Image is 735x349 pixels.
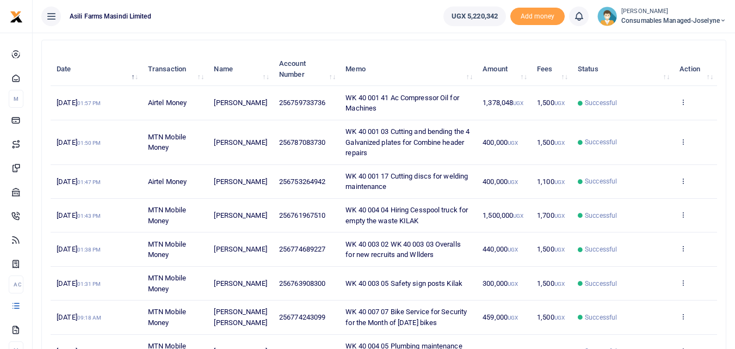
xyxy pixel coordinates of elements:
small: UGX [513,213,523,219]
span: MTN Mobile Money [148,206,186,225]
span: Airtel Money [148,177,187,186]
span: [PERSON_NAME] [PERSON_NAME] [214,308,267,327]
span: Successful [585,176,617,186]
span: Successful [585,137,617,147]
th: Status: activate to sort column ascending [572,52,674,86]
span: MTN Mobile Money [148,308,186,327]
span: 256761967510 [279,211,325,219]
span: WK 40 004 04 Hiring Cesspool truck for empty the waste KILAK [345,206,468,225]
small: UGX [554,100,565,106]
th: Memo: activate to sort column ascending [339,52,477,86]
span: 256774243099 [279,313,325,321]
span: 1,500 [537,279,565,287]
span: [DATE] [57,138,101,146]
th: Date: activate to sort column descending [51,52,142,86]
span: 400,000 [483,177,518,186]
span: WK 40 001 03 Cutting and bending the 4 Galvanized plates for Combine header repairs [345,127,470,157]
small: 01:38 PM [77,247,101,253]
span: [PERSON_NAME] [214,99,267,107]
span: 1,500,000 [483,211,523,219]
span: 256763908300 [279,279,325,287]
th: Amount: activate to sort column ascending [477,52,531,86]
span: [DATE] [57,177,101,186]
span: MTN Mobile Money [148,133,186,152]
span: 1,500 [537,245,565,253]
span: Consumables managed-Joselyne [621,16,726,26]
span: 256787083730 [279,138,325,146]
small: UGX [513,100,523,106]
span: Successful [585,98,617,108]
span: [DATE] [57,245,101,253]
span: 459,000 [483,313,518,321]
span: 256774689227 [279,245,325,253]
li: Wallet ballance [439,7,510,26]
th: Fees: activate to sort column ascending [531,52,572,86]
li: Toup your wallet [510,8,565,26]
span: MTN Mobile Money [148,240,186,259]
img: profile-user [597,7,617,26]
span: 1,100 [537,177,565,186]
span: 1,500 [537,99,565,107]
span: WK 40 001 41 Ac Compressor Oil for Machines [345,94,459,113]
li: M [9,90,23,108]
span: [PERSON_NAME] [214,279,267,287]
span: Successful [585,244,617,254]
span: [DATE] [57,99,101,107]
span: 400,000 [483,138,518,146]
span: 256759733736 [279,99,325,107]
th: Action: activate to sort column ascending [674,52,717,86]
small: UGX [508,247,518,253]
span: Successful [585,211,617,221]
span: 440,000 [483,245,518,253]
small: UGX [508,140,518,146]
span: [DATE] [57,279,101,287]
th: Transaction: activate to sort column ascending [142,52,208,86]
span: [PERSON_NAME] [214,177,267,186]
span: WK 40 003 05 Safety sign posts Kilak [345,279,462,287]
span: WK 40 001 17 Cutting discs for welding maintenance [345,172,468,191]
img: logo-small [10,10,23,23]
span: WK 40 003 02 WK 40 003 03 Overalls for new recruits and Wllders [345,240,460,259]
a: logo-small logo-large logo-large [10,12,23,20]
span: 1,500 [537,313,565,321]
span: [PERSON_NAME] [214,138,267,146]
span: Successful [585,313,617,322]
a: profile-user [PERSON_NAME] Consumables managed-Joselyne [597,7,726,26]
span: [DATE] [57,211,101,219]
span: Successful [585,279,617,289]
small: UGX [554,213,565,219]
small: UGX [554,140,565,146]
span: MTN Mobile Money [148,274,186,293]
span: 1,500 [537,138,565,146]
small: 01:57 PM [77,100,101,106]
span: UGX 5,220,342 [452,11,498,22]
span: [DATE] [57,313,101,321]
small: UGX [508,315,518,321]
th: Account Number: activate to sort column ascending [273,52,339,86]
span: [PERSON_NAME] [214,211,267,219]
small: UGX [554,281,565,287]
li: Ac [9,275,23,293]
span: 1,378,048 [483,99,523,107]
th: Name: activate to sort column ascending [208,52,273,86]
a: Add money [510,11,565,20]
small: UGX [554,315,565,321]
small: UGX [508,281,518,287]
small: 01:43 PM [77,213,101,219]
span: Add money [510,8,565,26]
span: 1,700 [537,211,565,219]
small: [PERSON_NAME] [621,7,726,16]
small: UGX [554,179,565,185]
small: 09:18 AM [77,315,102,321]
small: 01:50 PM [77,140,101,146]
span: Airtel Money [148,99,187,107]
small: 01:31 PM [77,281,101,287]
a: UGX 5,220,342 [443,7,506,26]
span: Asili Farms Masindi Limited [65,11,156,21]
span: WK 40 007 07 Bike Service for Security for the Month of [DATE] bikes [345,308,467,327]
small: 01:47 PM [77,179,101,185]
small: UGX [554,247,565,253]
small: UGX [508,179,518,185]
span: [PERSON_NAME] [214,245,267,253]
span: 256753264942 [279,177,325,186]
